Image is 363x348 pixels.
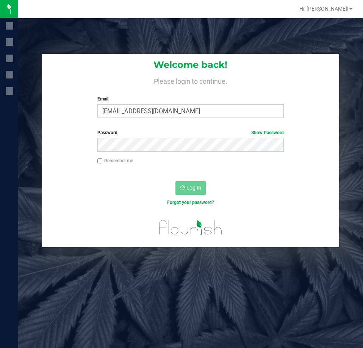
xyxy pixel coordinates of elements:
[97,130,117,135] span: Password
[167,200,214,205] a: Forgot your password?
[97,96,284,102] label: Email
[251,130,284,135] a: Show Password
[299,6,349,12] span: Hi, [PERSON_NAME]!
[42,60,339,70] h1: Welcome back!
[186,185,201,191] span: Log In
[97,157,133,164] label: Remember me
[153,214,228,241] img: flourish_logo.svg
[97,158,103,164] input: Remember me
[175,181,206,195] button: Log In
[42,76,339,85] h4: Please login to continue.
